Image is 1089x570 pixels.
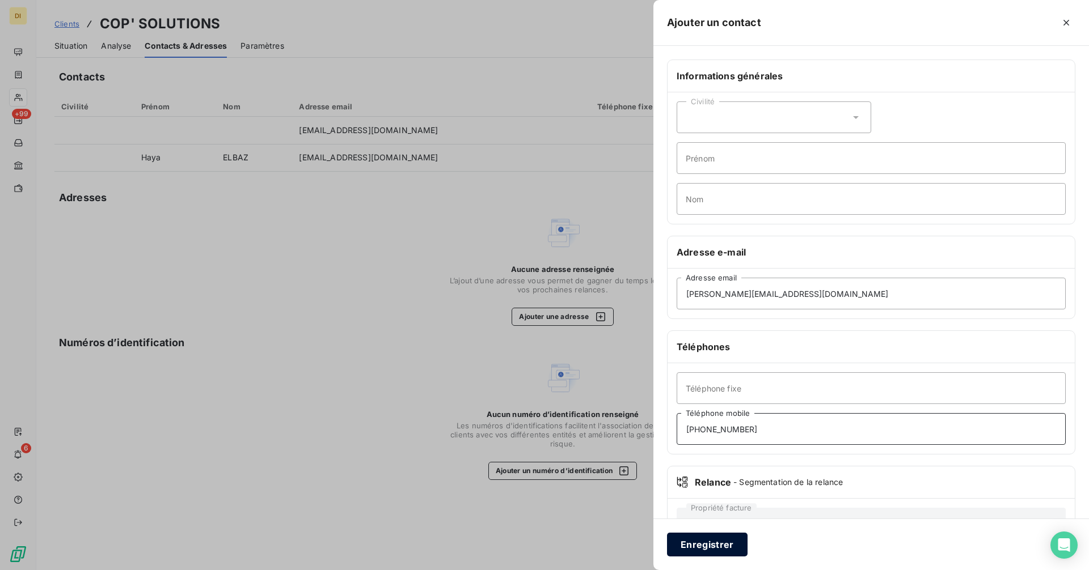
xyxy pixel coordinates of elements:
[667,533,748,556] button: Enregistrer
[677,142,1066,174] input: placeholder
[677,475,1066,489] div: Relance
[667,15,761,31] h5: Ajouter un contact
[677,69,1066,83] h6: Informations générales
[677,372,1066,404] input: placeholder
[677,245,1066,259] h6: Adresse e-mail
[677,183,1066,215] input: placeholder
[733,477,843,488] span: - Segmentation de la relance
[677,413,1066,445] input: placeholder
[677,340,1066,354] h6: Téléphones
[677,278,1066,309] input: placeholder
[1050,531,1078,559] div: Open Intercom Messenger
